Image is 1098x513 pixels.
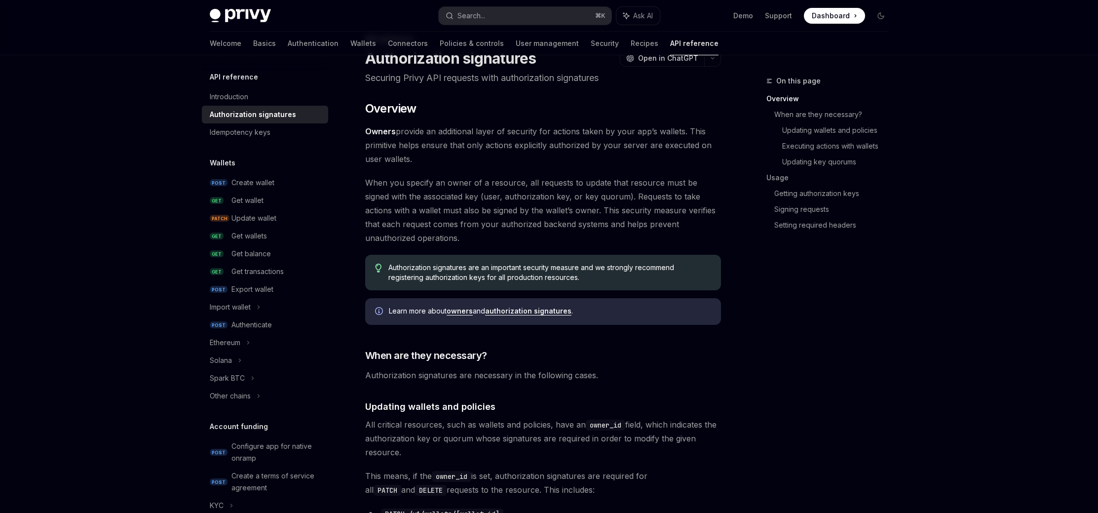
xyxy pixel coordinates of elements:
[375,307,385,317] svg: Info
[202,263,328,280] a: GETGet transactions
[375,264,382,273] svg: Tip
[432,471,471,482] code: owner_id
[202,245,328,263] a: GETGet balance
[202,106,328,123] a: Authorization signatures
[202,192,328,209] a: GETGet wallet
[231,195,264,206] div: Get wallet
[253,32,276,55] a: Basics
[365,124,721,166] span: provide an additional layer of security for actions taken by your app’s wallets. This primitive h...
[210,449,227,456] span: POST
[638,53,698,63] span: Open in ChatGPT
[365,101,416,117] span: Overview
[516,32,579,55] a: User management
[782,154,897,170] a: Updating key quorums
[210,421,268,433] h5: Account funding
[210,390,251,402] div: Other chains
[782,138,897,154] a: Executing actions with wallets
[202,123,328,141] a: Idempotency keys
[210,91,248,103] div: Introduction
[350,32,376,55] a: Wallets
[812,11,850,21] span: Dashboard
[210,372,245,384] div: Spark BTC
[210,355,232,366] div: Solana
[389,306,711,316] span: Learn more about and .
[231,177,274,189] div: Create wallet
[670,32,719,55] a: API reference
[447,307,473,316] a: owners
[733,11,753,21] a: Demo
[365,126,396,137] a: Owners
[804,8,865,24] a: Dashboard
[231,266,284,277] div: Get transactions
[774,201,897,217] a: Signing requests
[374,485,401,496] code: PATCH
[210,286,227,293] span: POST
[766,91,897,107] a: Overview
[202,174,328,192] a: POSTCreate wallet
[231,230,267,242] div: Get wallets
[774,217,897,233] a: Setting required headers
[766,170,897,186] a: Usage
[210,337,240,349] div: Ethereum
[586,420,625,431] code: owner_id
[210,321,227,329] span: POST
[782,122,897,138] a: Updating wallets and policies
[231,212,276,224] div: Update wallet
[595,12,606,20] span: ⌘ K
[231,470,322,494] div: Create a terms of service agreement
[210,215,229,222] span: PATCH
[485,307,571,316] a: authorization signatures
[365,176,721,245] span: When you specify an owner of a resource, all requests to update that resource must be signed with...
[210,500,224,512] div: KYC
[774,107,897,122] a: When are they necessary?
[210,32,241,55] a: Welcome
[202,316,328,334] a: POSTAuthenticate
[210,268,224,276] span: GET
[210,233,224,240] span: GET
[210,157,235,169] h5: Wallets
[439,7,611,25] button: Search...⌘K
[210,179,227,187] span: POST
[388,32,428,55] a: Connectors
[365,368,721,382] span: Authorization signatures are necessary in the following cases.
[365,49,536,67] h1: Authorization signatures
[620,50,704,67] button: Open in ChatGPT
[231,283,273,295] div: Export wallet
[210,109,296,120] div: Authorization signatures
[873,8,889,24] button: Toggle dark mode
[210,71,258,83] h5: API reference
[231,319,272,331] div: Authenticate
[231,440,322,464] div: Configure app for native onramp
[210,9,271,23] img: dark logo
[210,301,251,313] div: Import wallet
[365,418,721,459] span: All critical resources, such as wallets and policies, have an field, which indicates the authoriz...
[365,469,721,497] span: This means, if the is set, authorization signatures are required for all and requests to the reso...
[365,400,495,413] span: Updating wallets and policies
[231,248,271,260] div: Get balance
[210,126,270,138] div: Idempotency keys
[202,88,328,106] a: Introduction
[591,32,619,55] a: Security
[210,197,224,204] span: GET
[202,437,328,467] a: POSTConfigure app for native onramp
[774,186,897,201] a: Getting authorization keys
[388,263,711,282] span: Authorization signatures are an important security measure and we strongly recommend registering ...
[365,349,487,362] span: When are they necessary?
[631,32,658,55] a: Recipes
[202,209,328,227] a: PATCHUpdate wallet
[415,485,447,496] code: DELETE
[616,7,660,25] button: Ask AI
[365,71,721,85] p: Securing Privy API requests with authorization signatures
[210,250,224,258] span: GET
[202,280,328,298] a: POSTExport wallet
[288,32,339,55] a: Authentication
[633,11,653,21] span: Ask AI
[776,75,821,87] span: On this page
[210,478,227,486] span: POST
[765,11,792,21] a: Support
[202,227,328,245] a: GETGet wallets
[440,32,504,55] a: Policies & controls
[202,467,328,497] a: POSTCreate a terms of service agreement
[457,10,485,22] div: Search...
